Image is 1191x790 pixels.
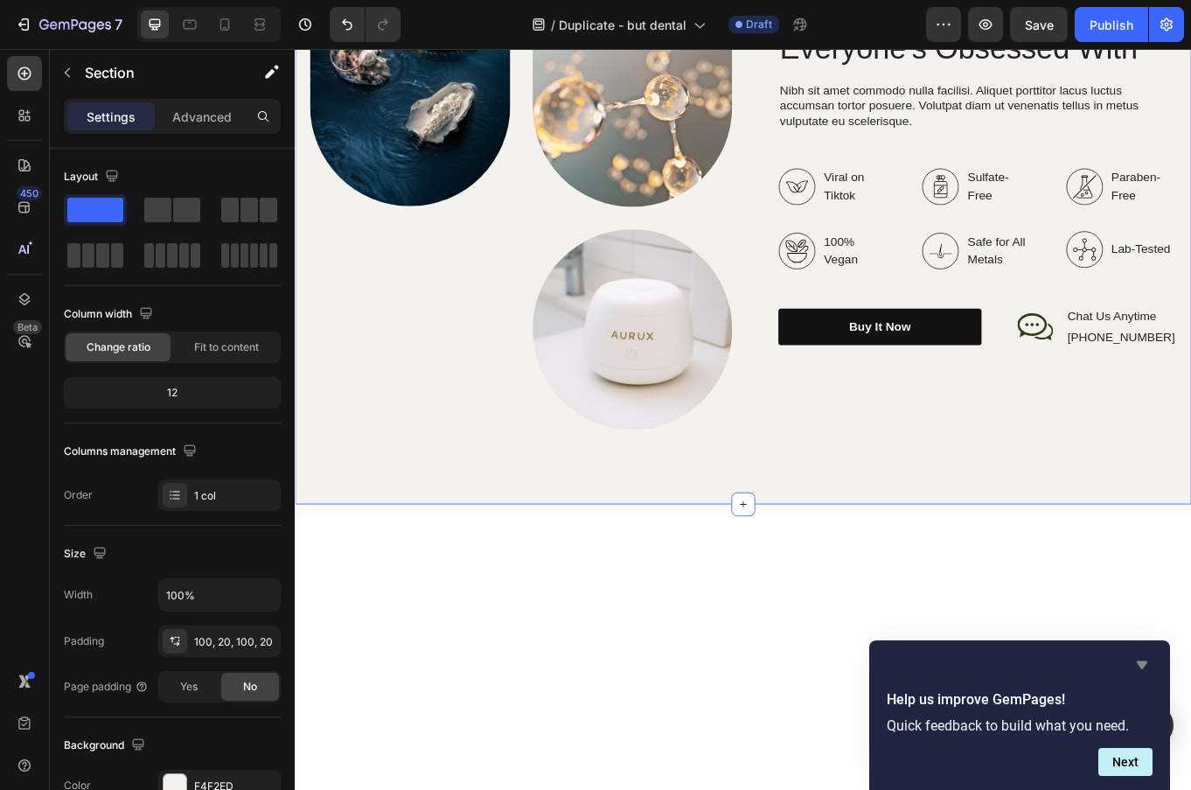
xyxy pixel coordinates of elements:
p: Safe for All Metals [787,215,860,257]
span: / [551,16,555,34]
button: Save [1010,7,1068,42]
p: Lab-Tested [956,224,1029,245]
div: Buy It Now [649,317,721,335]
p: Quick feedback to build what you need. [887,717,1153,734]
img: gempages_576203881181086659-a0173e36-244b-4c67-9e4d-daa6296f5281.png [278,211,512,445]
p: 100% Vegan [619,215,693,257]
span: Fit to content [194,339,259,355]
div: Order [64,487,93,503]
span: Yes [180,679,198,695]
input: Auto [159,579,280,611]
span: Save [1025,17,1054,32]
div: Help us improve GemPages! [887,654,1153,776]
div: Beta [13,320,42,334]
p: [PHONE_NUMBER] [904,329,1030,347]
div: Size [64,542,110,566]
p: Advanced [172,108,232,126]
button: Publish [1075,7,1148,42]
p: 7 [115,14,122,35]
div: Background [64,734,149,758]
p: Nibh sit amet commodo nulla facilisi. Aliquet porttitor lacus luctus accumsan tortor posuere. Vol... [568,39,1030,94]
span: No [243,679,257,695]
h2: Help us improve GemPages! [887,689,1153,710]
div: Undo/Redo [330,7,400,42]
div: Page padding [64,679,149,695]
div: Publish [1090,16,1133,34]
div: Padding [64,633,104,649]
button: 7 [7,7,130,42]
iframe: Design area [295,49,1191,790]
p: Sulfate-Free [787,140,860,182]
p: Chat Us Anytime [904,304,1030,322]
p: Settings [87,108,136,126]
p: Section [85,62,228,83]
a: Buy It Now [566,304,804,346]
span: Draft [746,17,772,32]
div: 12 [67,381,277,405]
span: Change ratio [87,339,150,355]
div: 100, 20, 100, 20 [194,634,276,650]
div: Layout [64,165,122,189]
div: 450 [17,186,42,200]
p: Viral on Tiktok [619,140,693,182]
button: Hide survey [1132,654,1153,675]
div: Width [64,587,93,603]
p: Paraben-Free [956,140,1029,182]
div: Column width [64,303,157,326]
div: 1 col [194,488,276,504]
div: Columns management [64,440,200,464]
button: Next question [1098,748,1153,776]
span: Duplicate - but dental [559,16,686,34]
